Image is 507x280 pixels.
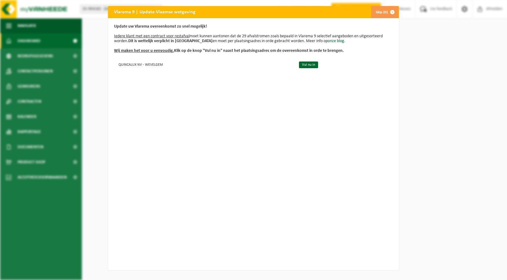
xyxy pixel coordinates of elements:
[114,34,190,38] u: Iedere klant met een contract voor restafval
[114,59,294,69] td: QUINCALUX NV - WEVELGEM
[114,24,207,29] b: Update uw Vlarema overeenkomst zo snel mogelijk!
[328,39,345,43] a: onze blog.
[371,6,398,18] button: Skip (0)
[108,6,202,18] h2: Vlarema 9 | Update Vlaamse wetgeving
[299,62,318,68] a: Vul nu in
[114,48,344,53] b: Klik op de knop "Vul nu in" naast het plaatsingsadres om de overeenkomst in orde te brengen.
[114,24,393,53] p: moet kunnen aantonen dat de 29 afvalstromen zoals bepaald in Vlarema 9 selectief aangeboden en ui...
[114,48,174,53] u: Wij maken het voor u eenvoudig.
[128,39,213,43] b: Dit is wettelijk verplicht in [GEOGRAPHIC_DATA]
